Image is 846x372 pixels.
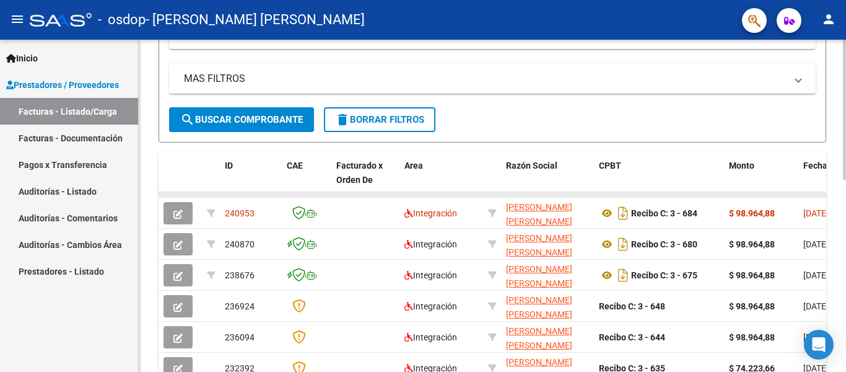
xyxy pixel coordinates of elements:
mat-expansion-panel-header: MAS FILTROS [169,64,816,94]
span: [DATE] [803,301,829,311]
div: 23346788704 [506,293,589,319]
span: Integración [404,208,457,218]
span: - [PERSON_NAME] [PERSON_NAME] [146,6,365,33]
span: Integración [404,301,457,311]
datatable-header-cell: CAE [282,153,331,207]
datatable-header-cell: Area [399,153,483,207]
span: CAE [287,161,303,170]
div: 23346788704 [506,262,589,288]
strong: Recibo C: 3 - 680 [631,239,697,249]
span: Buscar Comprobante [180,114,303,125]
span: Prestadores / Proveedores [6,78,119,92]
span: 236094 [225,332,255,342]
span: [PERSON_NAME] [PERSON_NAME] [506,264,572,288]
div: 23346788704 [506,200,589,226]
mat-icon: delete [335,112,350,127]
div: 23346788704 [506,231,589,257]
i: Descargar documento [615,265,631,285]
span: [DATE] [803,239,829,249]
strong: $ 98.964,88 [729,301,775,311]
span: Integración [404,239,457,249]
span: [PERSON_NAME] [PERSON_NAME] [506,326,572,350]
span: [DATE] [803,208,829,218]
span: Borrar Filtros [335,114,424,125]
span: Integración [404,332,457,342]
datatable-header-cell: ID [220,153,282,207]
mat-icon: person [821,12,836,27]
mat-icon: menu [10,12,25,27]
datatable-header-cell: CPBT [594,153,724,207]
span: - osdop [98,6,146,33]
span: Razón Social [506,161,557,170]
mat-icon: search [180,112,195,127]
div: 23346788704 [506,324,589,350]
strong: $ 98.964,88 [729,332,775,342]
strong: $ 98.964,88 [729,208,775,218]
span: [DATE] [803,270,829,280]
span: 238676 [225,270,255,280]
span: Inicio [6,51,38,65]
span: [PERSON_NAME] [PERSON_NAME] [506,202,572,226]
datatable-header-cell: Razón Social [501,153,594,207]
button: Buscar Comprobante [169,107,314,132]
mat-panel-title: MAS FILTROS [184,72,786,86]
span: Facturado x Orden De [336,161,383,185]
button: Borrar Filtros [324,107,435,132]
span: Integración [404,270,457,280]
strong: Recibo C: 3 - 644 [599,332,665,342]
span: 240953 [225,208,255,218]
span: 236924 [225,301,255,311]
i: Descargar documento [615,234,631,254]
span: Area [404,161,423,170]
span: 240870 [225,239,255,249]
span: [PERSON_NAME] [PERSON_NAME] [506,295,572,319]
strong: Recibo C: 3 - 648 [599,301,665,311]
span: [DATE] [803,332,829,342]
datatable-header-cell: Facturado x Orden De [331,153,399,207]
span: CPBT [599,161,621,170]
strong: $ 98.964,88 [729,239,775,249]
strong: Recibo C: 3 - 684 [631,208,697,218]
i: Descargar documento [615,203,631,223]
strong: Recibo C: 3 - 675 [631,270,697,280]
span: Monto [729,161,754,170]
span: ID [225,161,233,170]
datatable-header-cell: Monto [724,153,798,207]
span: [PERSON_NAME] [PERSON_NAME] [506,233,572,257]
div: Open Intercom Messenger [804,330,834,360]
strong: $ 98.964,88 [729,270,775,280]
